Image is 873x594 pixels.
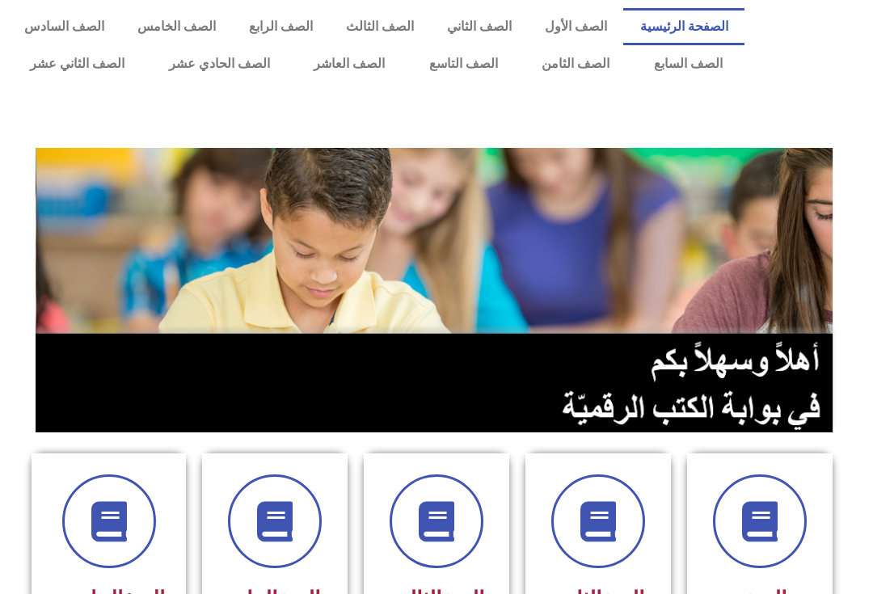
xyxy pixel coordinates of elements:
a: الصف الحادي عشر [146,45,292,82]
a: الصف العاشر [292,45,407,82]
a: الصف التاسع [407,45,520,82]
a: الصفحة الرئيسية [623,8,744,45]
a: الصف الثاني [430,8,528,45]
a: الصف السابع [631,45,744,82]
a: الصف الثالث [330,8,431,45]
a: الصف الخامس [121,8,233,45]
a: الصف الأول [528,8,623,45]
a: الصف الثاني عشر [8,45,147,82]
a: الصف السادس [8,8,121,45]
a: الصف الثامن [520,45,632,82]
a: الصف الرابع [233,8,330,45]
